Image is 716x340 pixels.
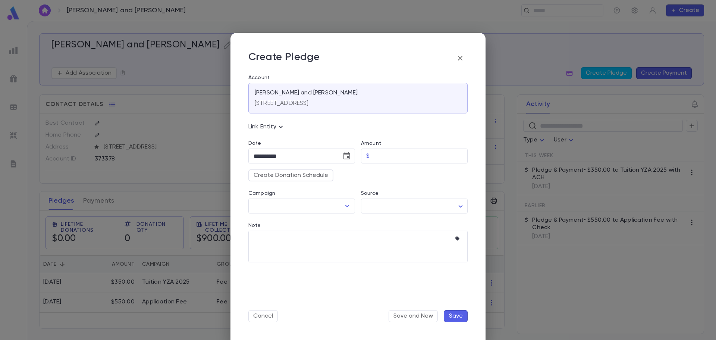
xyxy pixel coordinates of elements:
[342,201,352,211] button: Open
[248,140,355,146] label: Date
[248,75,468,81] label: Account
[361,140,381,146] label: Amount
[444,310,468,322] button: Save
[255,100,309,107] p: [STREET_ADDRESS]
[248,310,278,322] button: Cancel
[255,89,358,97] p: [PERSON_NAME] and [PERSON_NAME]
[248,190,275,196] label: Campaign
[389,310,438,322] button: Save and New
[248,169,333,181] button: Create Donation Schedule
[339,149,354,163] button: Choose date, selected date is Sep 3, 2025
[248,51,320,66] p: Create Pledge
[366,152,370,160] p: $
[361,199,468,213] div: ​
[248,222,261,228] label: Note
[361,190,379,196] label: Source
[248,122,285,131] p: Link Entity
